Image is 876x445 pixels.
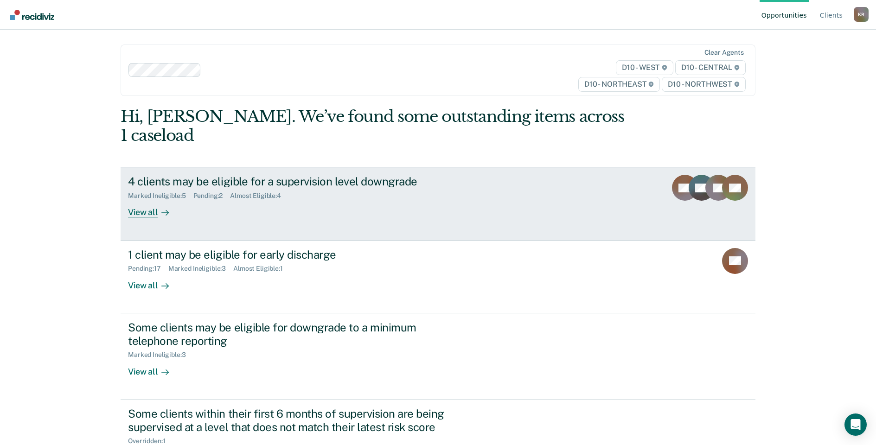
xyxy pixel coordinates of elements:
div: Pending : 17 [128,265,168,273]
span: D10 - NORTHEAST [578,77,660,92]
div: View all [128,273,180,291]
div: Marked Ineligible : 3 [128,351,193,359]
img: Recidiviz [10,10,54,20]
div: Marked Ineligible : 5 [128,192,193,200]
div: Almost Eligible : 1 [233,265,290,273]
div: Almost Eligible : 4 [230,192,288,200]
div: 4 clients may be eligible for a supervision level downgrade [128,175,454,188]
span: D10 - CENTRAL [675,60,746,75]
span: D10 - NORTHWEST [662,77,745,92]
div: Open Intercom Messenger [844,413,867,436]
div: Pending : 2 [193,192,230,200]
div: Clear agents [704,49,744,57]
div: Some clients within their first 6 months of supervision are being supervised at a level that does... [128,407,454,434]
a: 1 client may be eligible for early dischargePending:17Marked Ineligible:3Almost Eligible:1View all [121,241,755,313]
div: Marked Ineligible : 3 [168,265,233,273]
button: Profile dropdown button [854,7,869,22]
a: 4 clients may be eligible for a supervision level downgradeMarked Ineligible:5Pending:2Almost Eli... [121,167,755,240]
div: Hi, [PERSON_NAME]. We’ve found some outstanding items across 1 caseload [121,107,628,145]
div: View all [128,200,180,218]
a: Some clients may be eligible for downgrade to a minimum telephone reportingMarked Ineligible:3Vie... [121,313,755,400]
div: K R [854,7,869,22]
div: Some clients may be eligible for downgrade to a minimum telephone reporting [128,321,454,348]
div: View all [128,359,180,377]
div: Overridden : 1 [128,437,173,445]
span: D10 - WEST [616,60,673,75]
div: 1 client may be eligible for early discharge [128,248,454,261]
